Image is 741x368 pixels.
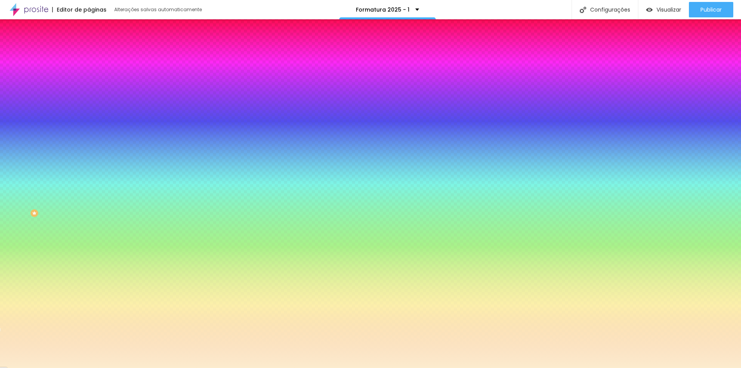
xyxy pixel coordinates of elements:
p: Formatura 2025 - 1 [356,7,409,12]
span: Visualizar [656,7,681,13]
img: Icone [580,7,586,13]
div: Alterações salvas automaticamente [114,7,203,12]
button: Visualizar [638,2,689,17]
span: Publicar [700,7,722,13]
div: Editor de páginas [52,7,107,12]
button: Publicar [689,2,733,17]
img: view-1.svg [646,7,653,13]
